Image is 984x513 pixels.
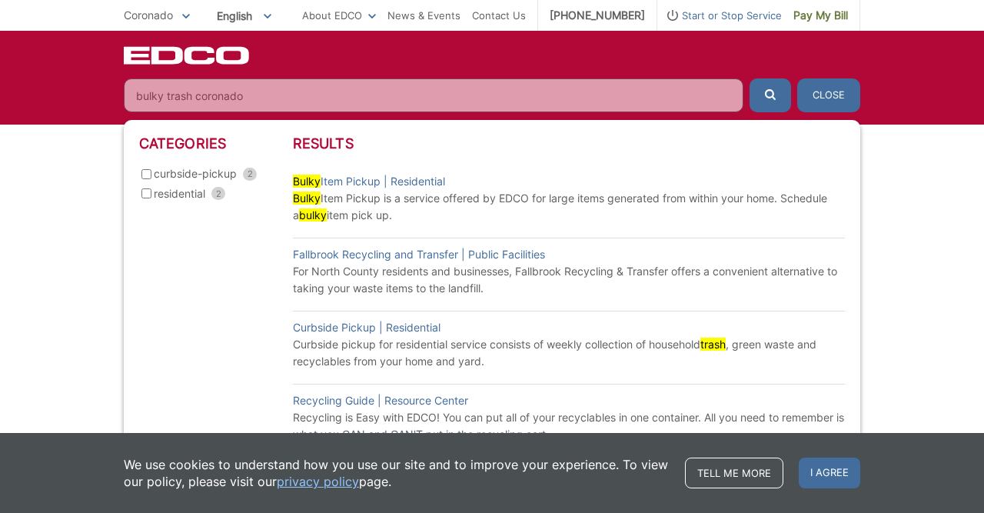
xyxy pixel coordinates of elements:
[293,192,321,205] mark: Bulky
[154,165,237,182] span: curbside-pickup
[211,187,225,200] span: 2
[205,3,283,28] span: English
[797,78,860,112] button: Close
[141,169,151,179] input: curbside-pickup 2
[124,8,173,22] span: Coronado
[293,175,321,188] mark: Bulky
[139,135,293,152] h3: Categories
[141,188,151,198] input: residential 2
[799,458,860,488] span: I agree
[124,456,670,490] p: We use cookies to understand how you use our site and to improve your experience. To view our pol...
[124,46,251,65] a: EDCD logo. Return to the homepage.
[243,168,257,181] span: 2
[750,78,791,112] button: Submit the search query.
[124,78,743,112] input: Search
[154,185,205,202] span: residential
[302,7,376,24] a: About EDCO
[293,246,545,263] a: Fallbrook Recycling and Transfer | Public Facilities
[293,135,845,152] h3: Results
[293,263,845,297] p: For North County residents and businesses, Fallbrook Recycling & Transfer offers a convenient alt...
[293,336,845,370] p: Curbside pickup for residential service consists of weekly collection of household , green waste ...
[293,173,445,190] a: BulkyItem Pickup | Residential
[685,458,783,488] a: Tell me more
[293,409,845,443] p: Recycling is Easy with EDCO! You can put all of your recyclables in one container. All you need t...
[293,319,440,336] a: Curbside Pickup | Residential
[700,338,726,351] mark: trash
[293,392,468,409] a: Recycling Guide | Resource Center
[293,190,845,224] p: Item Pickup is a service offered by EDCO for large items generated from within your home. Schedul...
[387,7,460,24] a: News & Events
[472,7,526,24] a: Contact Us
[793,7,848,24] span: Pay My Bill
[277,473,359,490] a: privacy policy
[299,208,327,222] mark: bulky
